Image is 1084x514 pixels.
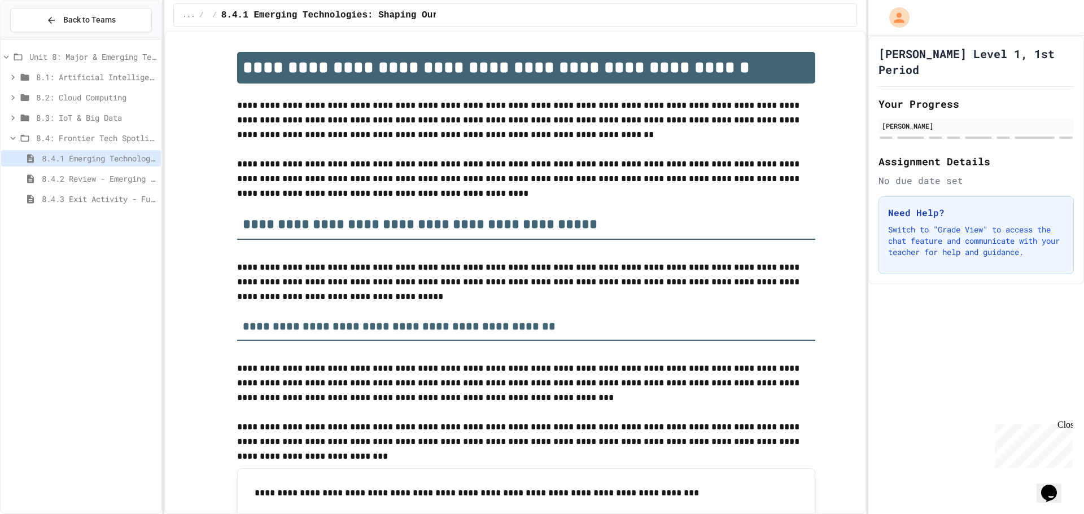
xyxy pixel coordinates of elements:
[878,46,1074,77] h1: [PERSON_NAME] Level 1, 1st Period
[5,5,78,72] div: Chat with us now!Close
[878,153,1074,169] h2: Assignment Details
[877,5,912,30] div: My Account
[36,132,156,144] span: 8.4: Frontier Tech Spotlight
[1037,469,1073,503] iframe: chat widget
[882,121,1070,131] div: [PERSON_NAME]
[36,91,156,103] span: 8.2: Cloud Computing
[878,96,1074,112] h2: Your Progress
[42,152,156,164] span: 8.4.1 Emerging Technologies: Shaping Our Digital Future
[42,173,156,184] span: 8.4.2 Review - Emerging Technologies: Shaping Our Digital Future
[990,420,1073,468] iframe: chat widget
[10,8,152,32] button: Back to Teams
[36,71,156,83] span: 8.1: Artificial Intelligence Basics
[888,206,1064,219] h3: Need Help?
[888,224,1064,258] p: Switch to "Grade View" to access the chat feature and communicate with your teacher for help and ...
[42,193,156,205] span: 8.4.3 Exit Activity - Future Tech Challenge
[221,8,519,22] span: 8.4.1 Emerging Technologies: Shaping Our Digital Future
[199,11,203,20] span: /
[63,14,116,26] span: Back to Teams
[36,112,156,124] span: 8.3: IoT & Big Data
[878,174,1074,187] div: No due date set
[213,11,217,20] span: /
[183,11,195,20] span: ...
[29,51,156,63] span: Unit 8: Major & Emerging Technologies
